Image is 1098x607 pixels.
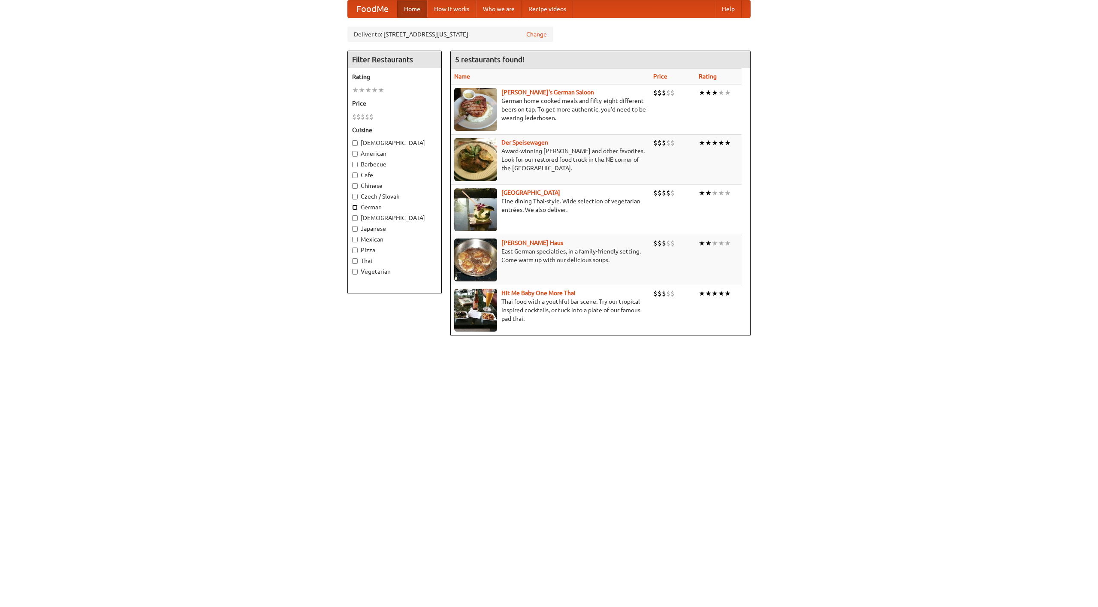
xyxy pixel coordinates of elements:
li: $ [653,289,658,298]
li: $ [352,112,356,121]
a: [PERSON_NAME]'s German Saloon [501,89,594,96]
li: $ [662,289,666,298]
li: ★ [705,239,712,248]
label: Mexican [352,235,437,244]
label: Pizza [352,246,437,254]
b: [GEOGRAPHIC_DATA] [501,189,560,196]
li: $ [658,188,662,198]
ng-pluralize: 5 restaurants found! [455,55,525,63]
p: Award-winning [PERSON_NAME] and other favorites. Look for our restored food truck in the NE corne... [454,147,646,172]
li: ★ [724,239,731,248]
h5: Rating [352,72,437,81]
li: $ [658,289,662,298]
li: ★ [718,188,724,198]
li: $ [662,88,666,97]
a: Name [454,73,470,80]
input: Japanese [352,226,358,232]
a: Home [397,0,427,18]
a: [PERSON_NAME] Haus [501,239,563,246]
input: Chinese [352,183,358,189]
li: $ [653,88,658,97]
li: $ [670,138,675,148]
p: East German specialties, in a family-friendly setting. Come warm up with our delicious soups. [454,247,646,264]
a: Change [526,30,547,39]
label: [DEMOGRAPHIC_DATA] [352,139,437,147]
li: $ [369,112,374,121]
li: ★ [699,188,705,198]
li: ★ [712,289,718,298]
li: $ [356,112,361,121]
label: Cafe [352,171,437,179]
li: $ [666,289,670,298]
li: ★ [712,138,718,148]
a: How it works [427,0,476,18]
p: Fine dining Thai-style. Wide selection of vegetarian entrées. We also deliver. [454,197,646,214]
input: Czech / Slovak [352,194,358,199]
label: Barbecue [352,160,437,169]
li: ★ [699,289,705,298]
input: Vegetarian [352,269,358,275]
h5: Cuisine [352,126,437,134]
a: Hit Me Baby One More Thai [501,290,576,296]
p: Thai food with a youthful bar scene. Try our tropical inspired cocktails, or tuck into a plate of... [454,297,646,323]
li: $ [670,289,675,298]
li: $ [670,88,675,97]
li: $ [365,112,369,121]
label: German [352,203,437,211]
li: ★ [724,188,731,198]
input: German [352,205,358,210]
img: satay.jpg [454,188,497,231]
img: babythai.jpg [454,289,497,332]
li: $ [662,239,666,248]
label: Thai [352,257,437,265]
li: $ [670,239,675,248]
img: esthers.jpg [454,88,497,131]
input: Mexican [352,237,358,242]
input: American [352,151,358,157]
a: FoodMe [348,0,397,18]
li: $ [666,138,670,148]
li: ★ [712,88,718,97]
li: ★ [699,88,705,97]
li: ★ [712,188,718,198]
label: Japanese [352,224,437,233]
input: Cafe [352,172,358,178]
li: $ [666,239,670,248]
li: $ [662,188,666,198]
a: Who we are [476,0,522,18]
p: German home-cooked meals and fifty-eight different beers on tap. To get more authentic, you'd nee... [454,97,646,122]
li: $ [653,188,658,198]
li: ★ [352,85,359,95]
li: ★ [378,85,384,95]
a: Help [715,0,742,18]
label: Vegetarian [352,267,437,276]
li: $ [666,188,670,198]
li: ★ [699,239,705,248]
li: ★ [371,85,378,95]
li: ★ [365,85,371,95]
li: ★ [359,85,365,95]
li: ★ [718,138,724,148]
li: $ [653,138,658,148]
li: $ [361,112,365,121]
input: Thai [352,258,358,264]
input: Pizza [352,248,358,253]
input: [DEMOGRAPHIC_DATA] [352,215,358,221]
img: speisewagen.jpg [454,138,497,181]
li: ★ [718,239,724,248]
img: kohlhaus.jpg [454,239,497,281]
label: Czech / Slovak [352,192,437,201]
input: [DEMOGRAPHIC_DATA] [352,140,358,146]
li: ★ [699,138,705,148]
li: ★ [724,138,731,148]
li: ★ [718,88,724,97]
li: $ [670,188,675,198]
label: [DEMOGRAPHIC_DATA] [352,214,437,222]
li: ★ [712,239,718,248]
li: ★ [705,289,712,298]
li: $ [658,239,662,248]
div: Deliver to: [STREET_ADDRESS][US_STATE] [347,27,553,42]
